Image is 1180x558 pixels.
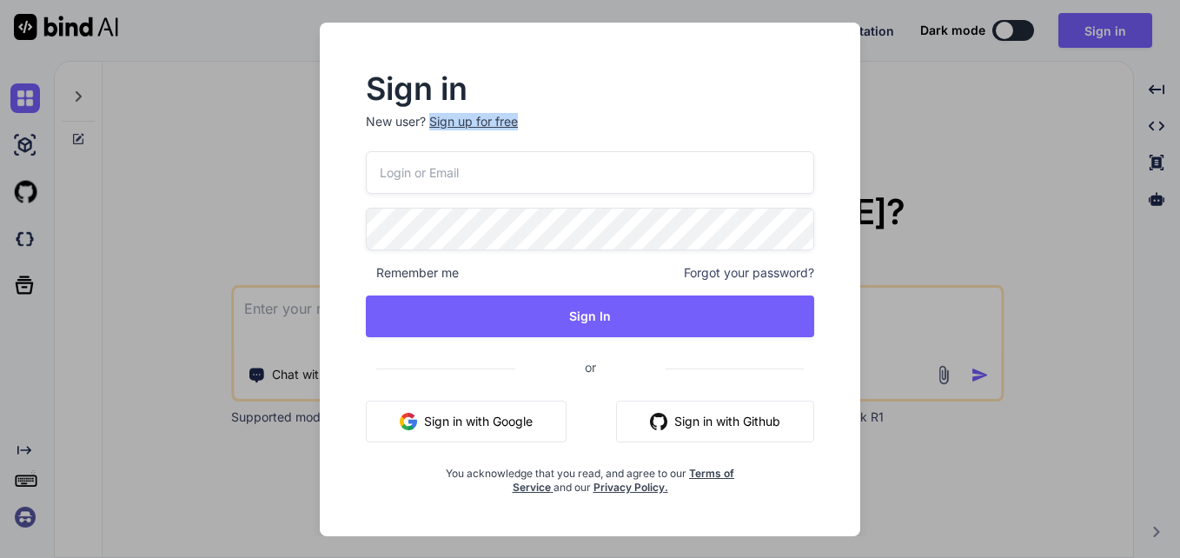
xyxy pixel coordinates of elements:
button: Sign in with Github [616,401,814,442]
span: Remember me [366,264,459,282]
h2: Sign in [366,75,814,103]
button: Sign in with Google [366,401,567,442]
button: Sign In [366,296,814,337]
img: google [400,413,417,430]
div: You acknowledge that you read, and agree to our and our [441,456,739,495]
img: github [650,413,667,430]
a: Privacy Policy. [593,481,668,494]
span: or [515,346,666,389]
div: Sign up for free [429,113,518,130]
span: Forgot your password? [684,264,814,282]
input: Login or Email [366,151,814,194]
p: New user? [366,113,814,151]
a: Terms of Service [513,467,735,494]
